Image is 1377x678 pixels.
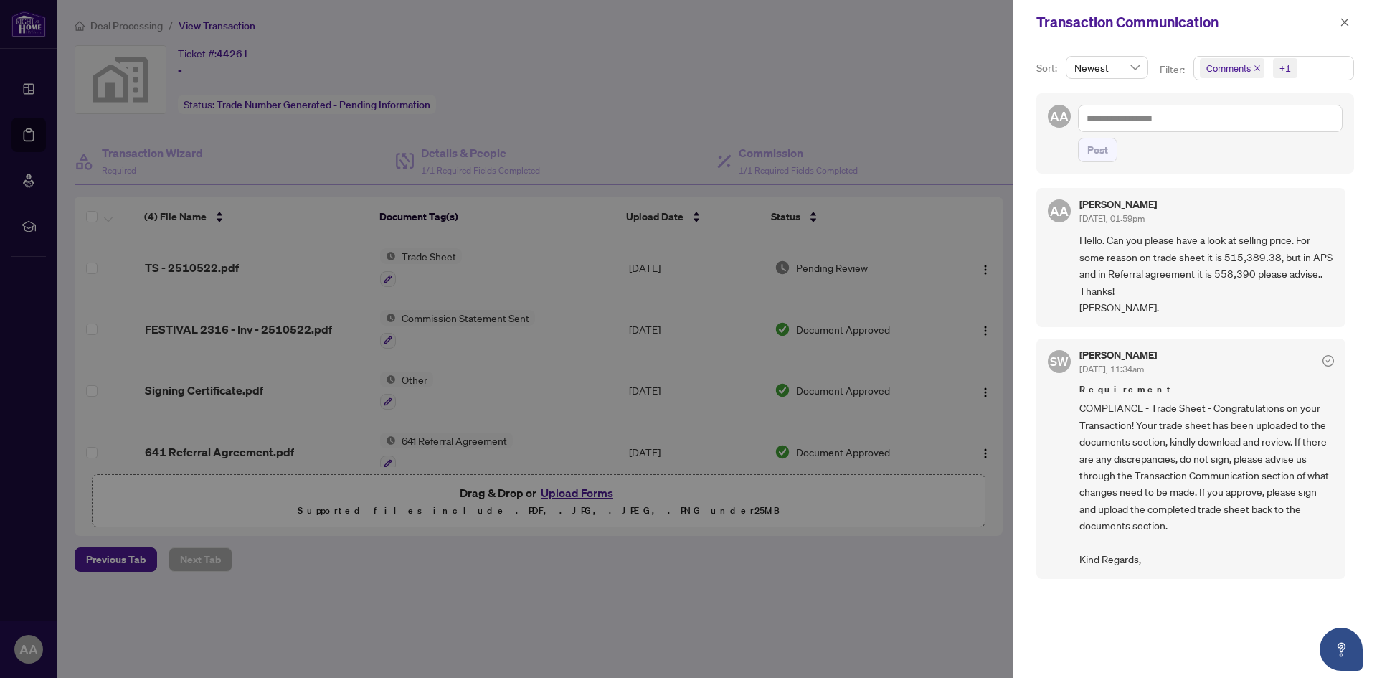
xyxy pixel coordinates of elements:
p: Sort: [1036,60,1060,76]
span: close [1340,17,1350,27]
button: Open asap [1320,628,1363,671]
span: AA [1050,106,1069,126]
h5: [PERSON_NAME] [1079,199,1157,209]
span: Hello. Can you please have a look at selling price. For some reason on trade sheet it is 515,389.... [1079,232,1334,316]
p: Filter: [1160,62,1187,77]
span: COMPLIANCE - Trade Sheet - Congratulations on your Transaction! Your trade sheet has been uploade... [1079,400,1334,568]
span: Comments [1206,61,1251,75]
span: check-circle [1322,355,1334,367]
span: Newest [1074,57,1140,78]
span: [DATE], 01:59pm [1079,213,1145,224]
span: AA [1050,201,1069,221]
div: +1 [1279,61,1291,75]
span: close [1254,65,1261,72]
h5: [PERSON_NAME] [1079,350,1157,360]
button: Post [1078,138,1117,162]
span: SW [1050,352,1069,371]
span: [DATE], 11:34am [1079,364,1144,375]
div: Transaction Communication [1036,11,1335,33]
span: Requirement [1079,382,1334,397]
span: Comments [1200,58,1264,78]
